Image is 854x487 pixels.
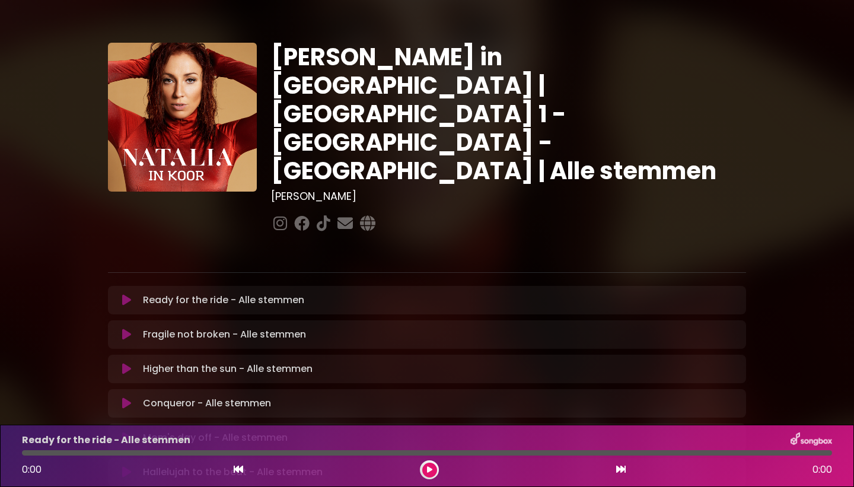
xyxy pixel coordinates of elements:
[143,327,306,342] p: Fragile not broken - Alle stemmen
[791,432,832,448] img: songbox-logo-white.png
[22,463,42,476] span: 0:00
[271,190,746,203] h3: [PERSON_NAME]
[143,362,313,376] p: Higher than the sun - Alle stemmen
[812,463,832,477] span: 0:00
[143,396,271,410] p: Conqueror - Alle stemmen
[143,293,304,307] p: Ready for the ride - Alle stemmen
[271,43,746,185] h1: [PERSON_NAME] in [GEOGRAPHIC_DATA] | [GEOGRAPHIC_DATA] 1 - [GEOGRAPHIC_DATA] - [GEOGRAPHIC_DATA] ...
[22,433,190,447] p: Ready for the ride - Alle stemmen
[108,43,257,192] img: YTVS25JmS9CLUqXqkEhs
